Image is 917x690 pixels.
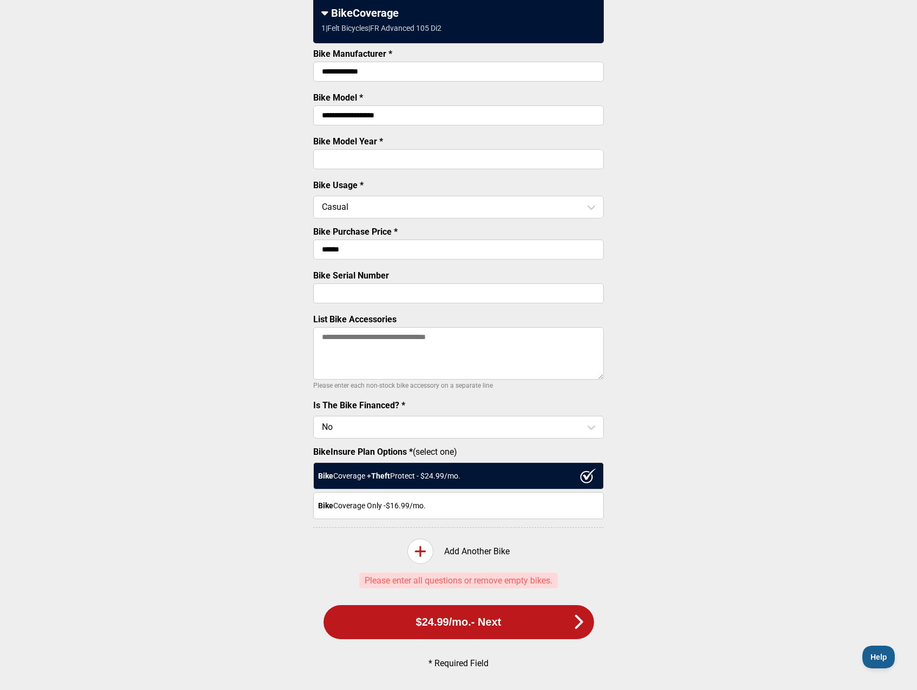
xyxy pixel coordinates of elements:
[313,447,604,457] label: (select one)
[313,539,604,564] div: Add Another Bike
[313,314,397,324] label: List Bike Accessories
[313,49,392,59] label: Bike Manufacturer *
[359,573,558,588] p: Please enter all questions or remove empty bikes.
[313,227,398,237] label: Bike Purchase Price *
[321,24,441,32] div: 1 | Felt Bicycles | FR Advanced 105 Di2
[313,270,389,281] label: Bike Serial Number
[449,616,471,628] span: /mo.
[580,468,596,483] img: ux1sgP1Haf775SAghJI38DyDlYP+32lKFAAAAAElFTkSuQmCC
[313,447,413,457] strong: BikeInsure Plan Options *
[313,379,604,392] p: Please enter each non-stock bike accessory on a separate line
[318,501,333,510] strong: Bike
[313,92,363,103] label: Bike Model *
[321,6,596,19] div: BikeCoverage
[313,180,364,190] label: Bike Usage *
[324,605,594,639] button: $24.99/mo.- Next
[371,472,390,480] strong: Theft
[313,136,383,147] label: Bike Model Year *
[313,492,604,519] div: Coverage Only - $16.99 /mo.
[318,472,333,480] strong: Bike
[332,658,586,668] p: * Required Field
[313,400,405,410] label: Is The Bike Financed? *
[862,646,895,668] iframe: Toggle Customer Support
[313,462,604,489] div: Coverage + Protect - $ 24.99 /mo.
